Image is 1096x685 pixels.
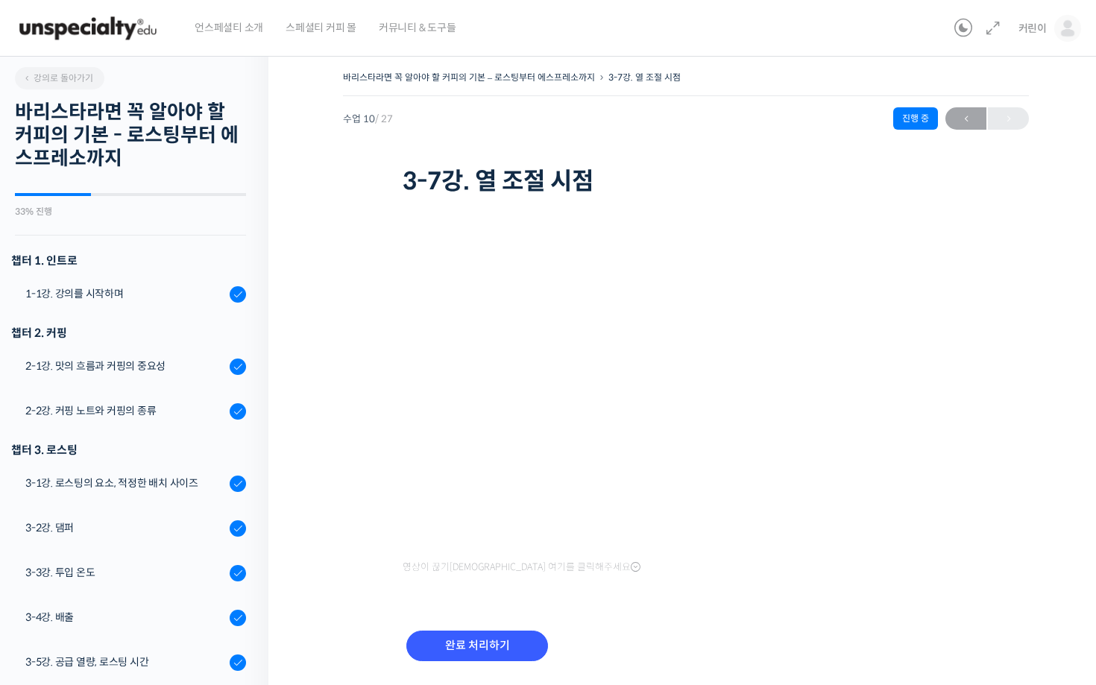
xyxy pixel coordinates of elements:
[1018,22,1047,35] span: 커린이
[22,72,93,83] span: 강의로 돌아가기
[375,113,393,125] span: / 27
[25,358,225,374] div: 2-1강. 맛의 흐름과 커핑의 중요성
[25,475,225,491] div: 3-1강. 로스팅의 요소, 적정한 배치 사이즈
[25,403,225,419] div: 2-2강. 커핑 노트와 커핑의 종류
[403,167,969,195] h1: 3-7강. 열 조절 시점
[945,109,986,129] span: ←
[15,101,246,171] h2: 바리스타라면 꼭 알아야 할 커피의 기본 - 로스팅부터 에스프레소까지
[25,285,225,302] div: 1-1강. 강의를 시작하며
[11,440,246,460] div: 챕터 3. 로스팅
[25,609,225,625] div: 3-4강. 배출
[11,250,246,271] h3: 챕터 1. 인트로
[15,67,104,89] a: 강의로 돌아가기
[25,654,225,670] div: 3-5강. 공급 열량, 로스팅 시간
[11,323,246,343] div: 챕터 2. 커핑
[343,114,393,124] span: 수업 10
[25,520,225,536] div: 3-2강. 댐퍼
[945,107,986,130] a: ←이전
[403,561,640,573] span: 영상이 끊기[DEMOGRAPHIC_DATA] 여기를 클릭해주세요
[893,107,938,130] div: 진행 중
[343,72,595,83] a: 바리스타라면 꼭 알아야 할 커피의 기본 – 로스팅부터 에스프레소까지
[25,564,225,581] div: 3-3강. 투입 온도
[15,207,246,216] div: 33% 진행
[406,631,548,661] input: 완료 처리하기
[608,72,681,83] a: 3-7강. 열 조절 시점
